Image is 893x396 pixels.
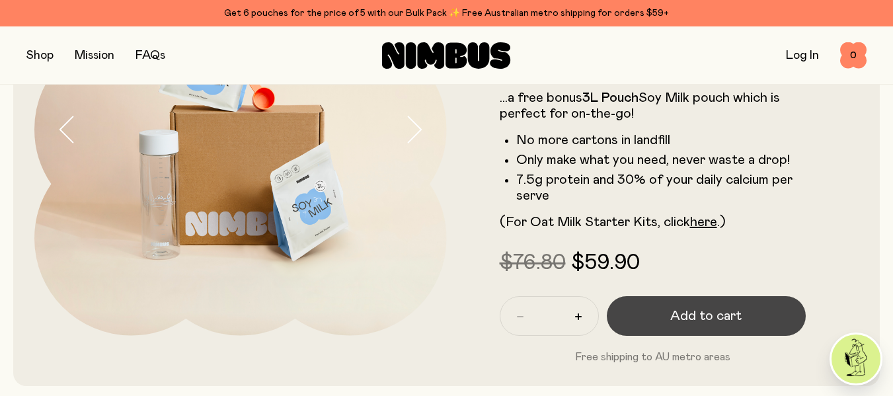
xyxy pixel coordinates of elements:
a: Mission [75,50,114,61]
strong: 3L [582,91,598,104]
img: agent [832,335,880,383]
a: FAQs [136,50,165,61]
li: 7.5g protein and 30% of your daily calcium per serve [516,172,806,204]
div: Get 6 pouches for the price of 5 with our Bulk Pack ✨ Free Australian metro shipping for orders $59+ [26,5,867,21]
li: Only make what you need, never waste a drop! [516,152,806,168]
button: Add to cart [607,296,806,336]
span: $59.90 [571,253,640,274]
p: Free shipping to AU metro areas [500,349,806,365]
a: Log In [786,50,819,61]
a: here [690,216,717,229]
span: $76.80 [500,253,566,274]
li: No more cartons in landfill [516,132,806,148]
span: Add to cart [670,307,742,325]
span: (For Oat Milk Starter Kits, click [500,216,690,229]
span: .) [717,216,726,229]
strong: Pouch [602,91,639,104]
button: 0 [840,42,867,69]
